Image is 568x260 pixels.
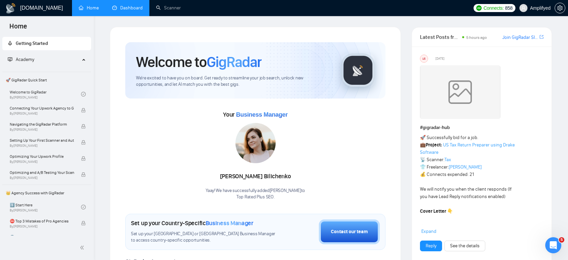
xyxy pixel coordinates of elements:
[81,221,86,225] span: lock
[8,57,34,62] span: Academy
[136,53,262,71] h1: Welcome to
[466,35,487,40] span: 5 hours ago
[80,244,86,251] span: double-left
[426,242,436,250] a: Reply
[81,140,86,145] span: lock
[131,231,280,244] span: Set up your [GEOGRAPHIC_DATA] or [GEOGRAPHIC_DATA] Business Manager to access country-specific op...
[505,4,512,12] span: 858
[10,153,74,160] span: Optimizing Your Upwork Profile
[10,105,74,112] span: Connecting Your Upwork Agency to GigRadar
[444,157,451,162] a: Tax
[420,33,460,41] span: Latest Posts from the GigRadar Community
[10,112,74,116] span: By [PERSON_NAME]
[545,237,561,253] iframe: Intercom live chat
[136,75,331,88] span: We're excited to have you on board. Get ready to streamline your job search, unlock new opportuni...
[235,123,276,163] img: 1686180498142-98.jpg
[521,6,526,10] span: user
[540,34,544,40] a: export
[10,144,74,148] span: By [PERSON_NAME]
[420,241,442,251] button: Reply
[502,34,538,41] a: Join GigRadar Slack Community
[10,176,74,180] span: By [PERSON_NAME]
[16,41,48,46] span: Getting Started
[3,186,90,200] span: 👑 Agency Success with GigRadar
[10,218,74,224] span: ⛔ Top 3 Mistakes of Pro Agencies
[10,169,74,176] span: Optimizing and A/B Testing Your Scanner for Better Results
[319,219,380,244] button: Contact our team
[206,188,305,200] div: Yaay! We have successfully added [PERSON_NAME] to
[81,205,86,209] span: check-circle
[206,219,254,227] span: Business Manager
[156,5,181,11] a: searchScanner
[81,172,86,177] span: lock
[81,156,86,161] span: lock
[331,228,368,236] div: Contact our team
[444,241,485,251] button: See the details
[10,160,74,164] span: By [PERSON_NAME]
[131,219,254,227] h1: Set up your Country-Specific
[10,224,74,229] span: By [PERSON_NAME]
[206,194,305,200] p: Top Rated Plus SEO .
[555,3,565,13] button: setting
[236,111,288,118] span: Business Manager
[81,124,86,129] span: lock
[223,111,288,118] span: Your
[559,237,564,243] span: 5
[435,56,444,62] span: [DATE]
[420,55,428,62] div: US
[2,37,91,50] li: Getting Started
[10,137,74,144] span: Setting Up Your First Scanner and Auto-Bidder
[112,5,143,11] a: dashboardDashboard
[10,87,81,102] a: Welcome to GigRadarBy[PERSON_NAME]
[426,142,442,148] strong: Project:
[81,92,86,96] span: check-circle
[10,234,74,241] span: 🌚 Rookie Traps for New Agencies
[3,73,90,87] span: 🚀 GigRadar Quick Start
[10,128,74,132] span: By [PERSON_NAME]
[484,4,504,12] span: Connects:
[420,142,515,155] a: US Tax Return Preparer using Drake Software
[555,5,565,11] a: setting
[81,108,86,113] span: lock
[420,65,500,119] img: weqQh+iSagEgQAAAABJRU5ErkJggg==
[4,21,32,36] span: Home
[10,200,81,214] a: 1️⃣ Start HereBy[PERSON_NAME]
[5,3,16,14] img: logo
[8,57,12,62] span: fund-projection-screen
[8,41,12,46] span: rocket
[476,5,482,11] img: upwork-logo.png
[420,208,453,214] strong: Cover Letter 👇
[207,53,262,71] span: GigRadar
[79,5,99,11] a: homeHome
[450,242,480,250] a: See the details
[421,229,436,234] span: Expand
[341,54,375,87] img: gigradar-logo.png
[420,124,544,131] h1: # gigradar-hub
[10,121,74,128] span: Navigating the GigRadar Platform
[449,164,482,170] a: [PERSON_NAME]
[16,57,34,62] span: Academy
[206,171,305,182] div: [PERSON_NAME] Bilichenko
